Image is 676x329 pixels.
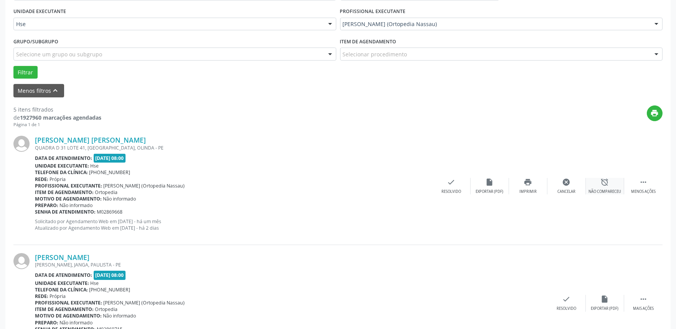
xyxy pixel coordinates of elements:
[95,189,118,196] span: Ortopedia
[89,286,131,293] span: [PHONE_NUMBER]
[35,163,89,169] b: Unidade executante:
[35,319,58,326] b: Preparo:
[104,183,185,189] span: [PERSON_NAME] (Ortopedia Nassau)
[35,272,92,278] b: Data de atendimento:
[343,50,407,58] span: Selecionar procedimento
[601,295,609,303] i: insert_drive_file
[13,84,64,97] button: Menos filtroskeyboard_arrow_up
[13,6,66,18] label: UNIDADE EXECUTANTE
[441,189,461,194] div: Resolvido
[562,178,571,186] i: cancel
[13,122,101,128] div: Página 1 de 1
[104,299,185,306] span: [PERSON_NAME] (Ortopedia Nassau)
[103,313,136,319] span: Não informado
[562,295,571,303] i: check
[35,306,94,313] b: Item de agendamento:
[35,313,102,319] b: Motivo de agendamento:
[35,280,89,286] b: Unidade executante:
[91,163,99,169] span: Hse
[647,105,663,121] button: print
[519,189,537,194] div: Imprimir
[94,154,126,163] span: [DATE] 08:00
[486,178,494,186] i: insert_drive_file
[103,196,136,202] span: Não informado
[35,196,102,202] b: Motivo de agendamento:
[35,262,547,268] div: [PERSON_NAME], JANGA, PAULISTA - PE
[50,176,66,183] span: Própria
[557,189,575,194] div: Cancelar
[16,50,102,58] span: Selecione um grupo ou subgrupo
[35,169,88,176] b: Telefone da clínica:
[35,286,88,293] b: Telefone da clínica:
[340,6,406,18] label: PROFISSIONAL EXECUTANTE
[95,306,118,313] span: Ortopedia
[13,36,58,48] label: Grupo/Subgrupo
[20,114,101,121] strong: 1927960 marcações agendadas
[60,319,93,326] span: Não informado
[35,189,94,196] b: Item de agendamento:
[13,114,101,122] div: de
[35,218,432,231] p: Solicitado por Agendamento Web em [DATE] - há um mês Atualizado por Agendamento Web em [DATE] - h...
[639,178,648,186] i: 
[35,176,48,183] b: Rede:
[97,209,123,215] span: M02869668
[447,178,456,186] i: check
[94,271,126,280] span: [DATE] 08:00
[631,189,656,194] div: Menos ações
[557,306,576,311] div: Resolvido
[35,183,102,189] b: Profissional executante:
[476,189,504,194] div: Exportar (PDF)
[35,202,58,209] b: Preparo:
[35,155,92,161] b: Data de atendimento:
[13,253,30,269] img: img
[91,280,99,286] span: Hse
[89,169,131,176] span: [PHONE_NUMBER]
[35,145,432,151] div: QUADRA D 31 LOTE 41, [GEOGRAPHIC_DATA], OLINDA - PE
[35,253,89,262] a: [PERSON_NAME]
[35,293,48,299] b: Rede:
[601,178,609,186] i: alarm_off
[633,306,654,311] div: Mais ações
[13,136,30,152] img: img
[343,20,647,28] span: [PERSON_NAME] (Ortopedia Nassau)
[340,36,397,48] label: Item de agendamento
[35,136,146,144] a: [PERSON_NAME] [PERSON_NAME]
[51,86,60,95] i: keyboard_arrow_up
[13,66,38,79] button: Filtrar
[639,295,648,303] i: 
[16,20,321,28] span: Hse
[50,293,66,299] span: Própria
[651,109,659,117] i: print
[35,209,96,215] b: Senha de atendimento:
[35,299,102,306] b: Profissional executante:
[13,105,101,114] div: 5 itens filtrados
[524,178,532,186] i: print
[588,189,621,194] div: Não compareceu
[591,306,619,311] div: Exportar (PDF)
[60,202,93,209] span: Não informado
